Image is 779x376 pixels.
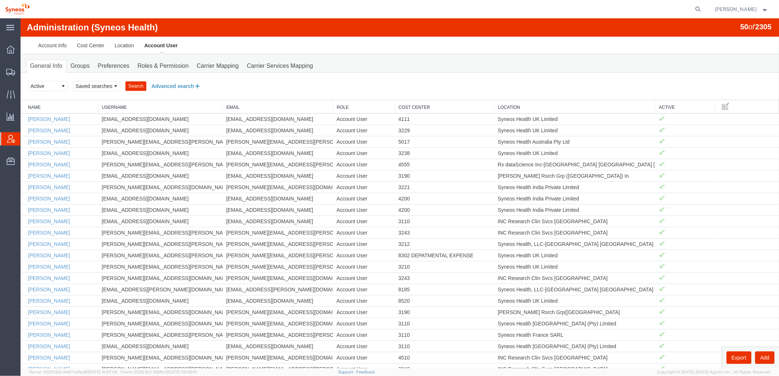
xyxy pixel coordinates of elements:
[735,333,754,346] button: Add
[473,95,634,106] td: Syneos Health UK Limited
[312,288,374,299] td: Account User
[473,174,634,186] td: Syneos Health India Private Limited
[374,163,473,174] td: 3221
[88,370,117,374] span: [DATE] 10:47:06
[121,370,197,374] span: Client: 2025.19.0-129fbcf
[118,18,162,36] a: Account User
[378,86,470,92] a: Cost Center
[202,277,312,288] td: [EMAIL_ADDRESS][DOMAIN_NAME]
[706,333,731,346] button: Export
[374,311,473,322] td: 3110
[7,166,50,172] a: [PERSON_NAME]
[77,118,202,129] td: [PERSON_NAME][EMAIL_ADDRESS][PERSON_NAME][DOMAIN_NAME]
[202,197,312,209] td: [EMAIL_ADDRESS][DOMAIN_NAME]
[374,299,473,311] td: 3110
[374,277,473,288] td: 8520
[77,231,202,243] td: [PERSON_NAME][EMAIL_ADDRESS][PERSON_NAME][DOMAIN_NAME]
[473,140,634,152] td: Rx dataScience Inc-[GEOGRAPHIC_DATA] [GEOGRAPHIC_DATA] [GEOGRAPHIC_DATA]
[202,209,312,220] td: [PERSON_NAME][EMAIL_ADDRESS][PERSON_NAME][DOMAIN_NAME]
[312,220,374,231] td: Account User
[77,209,202,220] td: [PERSON_NAME][EMAIL_ADDRESS][PERSON_NAME][DOMAIN_NAME]
[7,246,50,251] a: [PERSON_NAME]
[77,152,202,163] td: [EMAIL_ADDRESS][DOMAIN_NAME]
[7,325,50,331] a: [PERSON_NAME]
[374,209,473,220] td: 3243
[312,209,374,220] td: Account User
[167,370,197,374] span: [DATE] 09:39:01
[7,234,50,240] a: [PERSON_NAME]
[89,18,119,36] a: Location
[312,322,374,333] td: Account User
[202,174,312,186] td: [EMAIL_ADDRESS][DOMAIN_NAME]
[77,106,202,118] td: [EMAIL_ADDRESS][DOMAIN_NAME]
[77,174,202,186] td: [EMAIL_ADDRESS][DOMAIN_NAME]
[473,118,634,129] td: Syneos Health Australia Pty Ltd
[51,18,89,36] a: Cost Center
[7,200,50,206] a: [PERSON_NAME]
[113,41,172,54] a: Roles & Permission
[473,106,634,118] td: Syneos Health UK Limited
[81,86,198,92] a: Username
[202,311,312,322] td: [PERSON_NAME][EMAIL_ADDRESS][PERSON_NAME][DOMAIN_NAME]
[356,370,375,374] a: Feedback
[7,155,50,161] a: [PERSON_NAME]
[172,41,222,54] a: Carrier Mapping
[202,243,312,254] td: [PERSON_NAME][EMAIL_ADDRESS][PERSON_NAME][DOMAIN_NAME]
[312,345,374,356] td: Account User
[7,336,50,342] a: [PERSON_NAME]
[473,299,634,311] td: Syneos Health [GEOGRAPHIC_DATA] (Pty) Limited
[202,163,312,174] td: [PERSON_NAME][EMAIL_ADDRESS][DOMAIN_NAME]
[698,82,712,95] button: Manage table columns
[473,345,634,356] td: INC Research Clin Svcs [GEOGRAPHIC_DATA]
[312,197,374,209] td: Account User
[21,18,779,368] iframe: FS Legacy Container
[374,152,473,163] td: 3190
[639,86,691,92] a: Active
[312,243,374,254] td: Account User
[77,129,202,140] td: [EMAIL_ADDRESS][DOMAIN_NAME]
[374,129,473,140] td: 3238
[77,95,202,106] td: [EMAIL_ADDRESS][DOMAIN_NAME]
[312,118,374,129] td: Account User
[7,177,50,183] a: [PERSON_NAME]
[312,299,374,311] td: Account User
[7,223,50,229] a: [PERSON_NAME]
[312,129,374,140] td: Account User
[374,333,473,345] td: 4510
[478,86,631,92] a: Location
[77,254,202,265] td: [PERSON_NAME][EMAIL_ADDRESS][DOMAIN_NAME]
[202,254,312,265] td: [PERSON_NAME][EMAIL_ADDRESS][DOMAIN_NAME]
[202,345,312,356] td: [PERSON_NAME][EMAIL_ADDRESS][PERSON_NAME][DOMAIN_NAME]
[473,311,634,322] td: Syneos Health France SARL
[202,140,312,152] td: [PERSON_NAME][EMAIL_ADDRESS][PERSON_NAME][DOMAIN_NAME]
[202,322,312,333] td: [EMAIL_ADDRESS][DOMAIN_NAME]
[473,333,634,345] td: INC Research Clin Svcs [GEOGRAPHIC_DATA]
[77,311,202,322] td: [PERSON_NAME][EMAIL_ADDRESS][PERSON_NAME][DOMAIN_NAME]
[312,254,374,265] td: Account User
[77,288,202,299] td: [PERSON_NAME][EMAIL_ADDRESS][DOMAIN_NAME]
[312,174,374,186] td: Account User
[7,121,50,126] a: [PERSON_NAME]
[77,299,202,311] td: [PERSON_NAME][EMAIL_ADDRESS][DOMAIN_NAME]
[312,95,374,106] td: Account User
[202,288,312,299] td: [PERSON_NAME][EMAIL_ADDRESS][DOMAIN_NAME]
[634,82,694,95] th: Active
[202,106,312,118] td: [EMAIL_ADDRESS][DOMAIN_NAME]
[7,257,50,263] a: [PERSON_NAME]
[73,41,113,54] a: Preferences
[202,82,312,95] th: Email
[77,243,202,254] td: [PERSON_NAME][EMAIL_ADDRESS][PERSON_NAME][DOMAIN_NAME]
[77,163,202,174] td: [PERSON_NAME][EMAIL_ADDRESS][DOMAIN_NAME]
[374,345,473,356] td: 3243
[7,348,50,354] a: [PERSON_NAME]
[473,288,634,299] td: [PERSON_NAME] Rsrch Grp([GEOGRAPHIC_DATA]
[473,277,634,288] td: Syneos Health UK Limited
[473,186,634,197] td: Syneos Health India Private Limited
[77,197,202,209] td: [EMAIL_ADDRESS][DOMAIN_NAME]
[77,345,202,356] td: [PERSON_NAME][EMAIL_ADDRESS][PERSON_NAME][DOMAIN_NAME]
[312,277,374,288] td: Account User
[374,82,473,95] th: Cost Center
